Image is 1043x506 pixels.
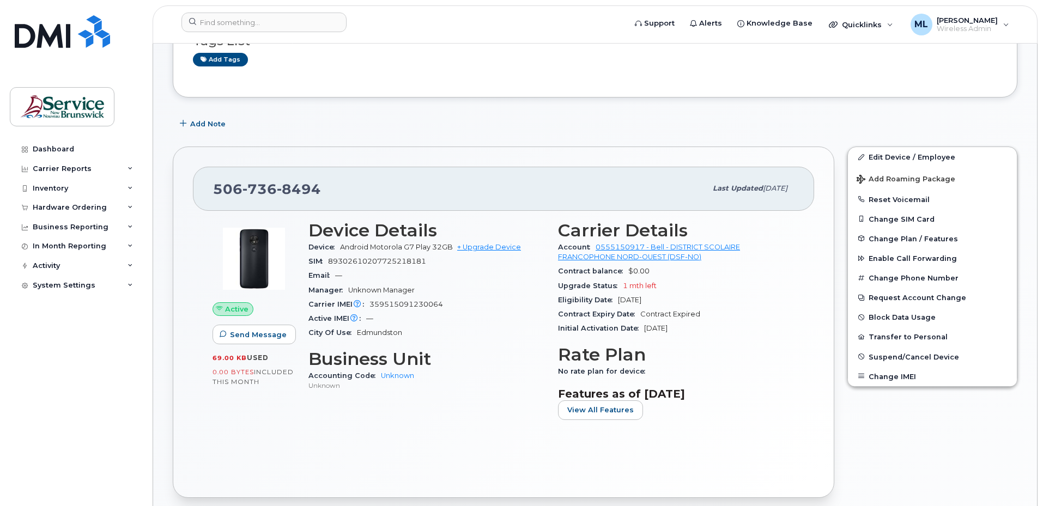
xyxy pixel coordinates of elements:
[857,175,955,185] span: Add Roaming Package
[644,324,668,332] span: [DATE]
[869,352,959,361] span: Suspend/Cancel Device
[308,314,366,322] span: Active IMEI
[628,267,650,275] span: $0.00
[618,296,641,304] span: [DATE]
[713,184,763,192] span: Last updated
[567,405,634,415] span: View All Features
[699,18,722,29] span: Alerts
[308,271,335,279] span: Email
[308,286,348,294] span: Manager
[277,181,321,197] span: 8494
[848,229,1017,248] button: Change Plan / Features
[308,371,381,380] span: Accounting Code
[848,190,1017,209] button: Reset Voicemail
[558,345,795,364] h3: Rate Plan
[173,114,235,133] button: Add Note
[193,53,248,66] a: Add tags
[848,248,1017,268] button: Enable Call Forwarding
[848,147,1017,167] a: Edit Device / Employee
[640,310,700,318] span: Contract Expired
[357,328,402,337] span: Edmundston
[308,349,545,369] h3: Business Unit
[558,324,644,332] span: Initial Activation Date
[328,257,426,265] span: 89302610207725218181
[848,347,1017,367] button: Suspend/Cancel Device
[213,368,254,376] span: 0.00 Bytes
[848,209,1017,229] button: Change SIM Card
[213,181,321,197] span: 506
[190,119,226,129] span: Add Note
[842,20,882,29] span: Quicklinks
[308,257,328,265] span: SIM
[308,243,340,251] span: Device
[730,13,820,34] a: Knowledge Base
[221,226,287,291] img: image20231002-3703462-10h5a6q.jpeg
[181,13,347,32] input: Find something...
[308,381,545,390] p: Unknown
[558,367,651,375] span: No rate plan for device
[213,354,247,362] span: 69.00 KB
[914,18,928,31] span: ML
[369,300,443,308] span: 359515091230064
[335,271,342,279] span: —
[340,243,453,251] span: Android Motorola G7 Play 32GB
[821,14,901,35] div: Quicklinks
[558,267,628,275] span: Contract balance
[848,288,1017,307] button: Request Account Change
[763,184,787,192] span: [DATE]
[623,282,657,290] span: 1 mth left
[558,243,596,251] span: Account
[558,310,640,318] span: Contract Expiry Date
[213,325,296,344] button: Send Message
[225,304,248,314] span: Active
[308,328,357,337] span: City Of Use
[644,18,675,29] span: Support
[242,181,277,197] span: 736
[213,368,294,386] span: included this month
[558,282,623,290] span: Upgrade Status
[937,16,998,25] span: [PERSON_NAME]
[747,18,812,29] span: Knowledge Base
[848,268,1017,288] button: Change Phone Number
[247,353,269,362] span: used
[308,221,545,240] h3: Device Details
[937,25,998,33] span: Wireless Admin
[366,314,373,322] span: —
[381,371,414,380] a: Unknown
[558,387,795,400] h3: Features as of [DATE]
[869,254,957,263] span: Enable Call Forwarding
[558,243,740,261] a: 0555150917 - Bell - DISTRICT SCOLAIRE FRANCOPHONE NORD-OUEST (DSF-NO)
[457,243,521,251] a: + Upgrade Device
[627,13,682,34] a: Support
[193,34,997,48] h3: Tags List
[308,300,369,308] span: Carrier IMEI
[848,367,1017,386] button: Change IMEI
[848,327,1017,346] button: Transfer to Personal
[558,221,795,240] h3: Carrier Details
[348,286,415,294] span: Unknown Manager
[558,296,618,304] span: Eligibility Date
[558,400,643,420] button: View All Features
[682,13,730,34] a: Alerts
[903,14,1017,35] div: Marc-Andre Laforge
[848,307,1017,327] button: Block Data Usage
[869,234,958,242] span: Change Plan / Features
[230,330,287,340] span: Send Message
[848,167,1017,190] button: Add Roaming Package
